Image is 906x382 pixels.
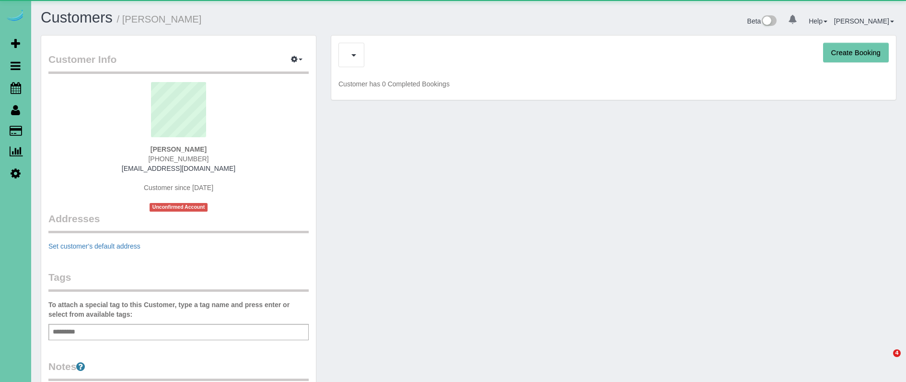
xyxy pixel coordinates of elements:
a: Customers [41,9,113,26]
legend: Notes [48,359,309,381]
a: Beta [747,17,777,25]
legend: Tags [48,270,309,292]
button: Create Booking [823,43,889,63]
strong: [PERSON_NAME] [151,145,207,153]
a: Set customer's default address [48,242,140,250]
img: Automaid Logo [6,10,25,23]
small: / [PERSON_NAME] [117,14,202,24]
a: [PERSON_NAME] [834,17,894,25]
legend: Customer Info [48,52,309,74]
span: Customer since [DATE] [144,184,213,191]
a: Help [809,17,827,25]
img: New interface [761,15,777,28]
span: Unconfirmed Account [150,203,208,211]
span: [PHONE_NUMBER] [148,155,209,163]
p: Customer has 0 Completed Bookings [338,79,889,89]
label: To attach a special tag to this Customer, type a tag name and press enter or select from availabl... [48,300,309,319]
iframe: Intercom live chat [873,349,896,372]
a: [EMAIL_ADDRESS][DOMAIN_NAME] [122,165,235,172]
span: 4 [893,349,901,357]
